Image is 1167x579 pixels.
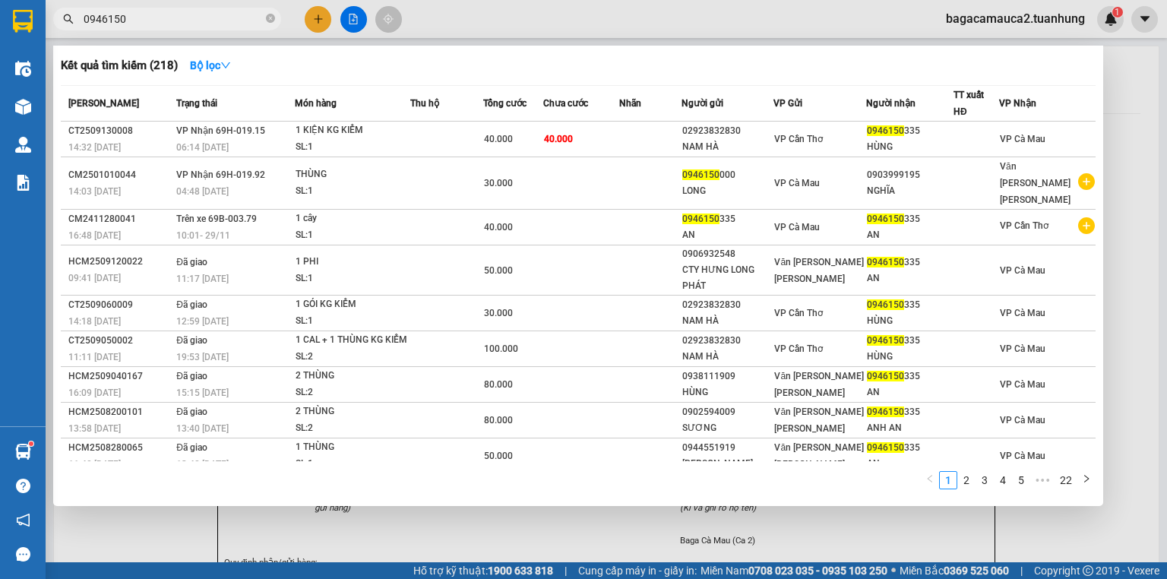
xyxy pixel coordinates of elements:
[1000,379,1045,390] span: VP Cà Mau
[543,98,588,109] span: Chưa cước
[16,547,30,562] span: message
[15,175,31,191] img: solution-icon
[16,513,30,527] span: notification
[176,230,230,241] span: 10:01 - 29/11
[774,257,864,284] span: Văn [PERSON_NAME] [PERSON_NAME]
[773,98,802,109] span: VP Gửi
[867,299,904,310] span: 0946150
[16,479,30,493] span: question-circle
[867,123,953,139] div: 335
[867,335,904,346] span: 0946150
[774,407,864,434] span: Văn [PERSON_NAME] [PERSON_NAME]
[867,297,953,313] div: 335
[867,183,953,199] div: NGHĨA
[867,369,953,384] div: 335
[15,137,31,153] img: warehouse-icon
[1078,217,1095,234] span: plus-circle
[296,227,410,244] div: SL: 1
[544,134,573,144] span: 40.000
[296,456,410,473] div: SL: 1
[682,169,719,180] span: 0946150
[1012,471,1030,489] li: 5
[296,139,410,156] div: SL: 1
[682,262,773,294] div: CTY HƯNG LONG PHÁT
[867,420,953,436] div: ANH AN
[774,343,823,354] span: VP Cần Thơ
[867,139,953,155] div: HÙNG
[296,210,410,227] div: 1 cây
[296,254,410,271] div: 1 PHI
[774,442,864,470] span: Văn [PERSON_NAME] [PERSON_NAME]
[994,471,1012,489] li: 4
[1013,472,1029,489] a: 5
[867,125,904,136] span: 0946150
[921,471,939,489] li: Previous Page
[1077,471,1096,489] button: right
[296,368,410,384] div: 2 THÙNG
[484,222,513,233] span: 40.000
[1000,265,1045,276] span: VP Cà Mau
[68,167,172,183] div: CM2501010044
[176,423,229,434] span: 13:40 [DATE]
[867,211,953,227] div: 335
[13,10,33,33] img: logo-vxr
[484,265,513,276] span: 50.000
[296,384,410,401] div: SL: 2
[296,332,410,349] div: 1 CAL + 1 THÙNG KG KIỂM
[682,183,773,199] div: LONG
[68,352,121,362] span: 11:11 [DATE]
[925,474,935,483] span: left
[176,142,229,153] span: 06:14 [DATE]
[1000,451,1045,461] span: VP Cà Mau
[296,122,410,139] div: 1 KIỆN KG KIỂM
[68,333,172,349] div: CT2509050002
[682,123,773,139] div: 02923832830
[867,456,953,472] div: AN
[682,167,773,183] div: 000
[682,139,773,155] div: NAM HÀ
[682,333,773,349] div: 02923832830
[483,98,527,109] span: Tổng cước
[296,403,410,420] div: 2 THÙNG
[68,142,121,153] span: 14:32 [DATE]
[484,415,513,426] span: 80.000
[1000,308,1045,318] span: VP Cà Mau
[1055,471,1077,489] li: 22
[68,459,121,470] span: 11:40 [DATE]
[68,273,121,283] span: 09:41 [DATE]
[682,404,773,420] div: 0902594009
[867,271,953,286] div: AN
[296,296,410,313] div: 1 GÓI KG KIỂM
[68,404,172,420] div: HCM2508200101
[1030,471,1055,489] span: •••
[939,471,957,489] li: 1
[867,214,904,224] span: 0946150
[1000,220,1048,231] span: VP Cần Thơ
[68,123,172,139] div: CT2509130008
[176,316,229,327] span: 12:59 [DATE]
[867,440,953,456] div: 335
[682,98,723,109] span: Người gửi
[68,440,172,456] div: HCM2508280065
[176,407,207,417] span: Đã giao
[410,98,439,109] span: Thu hộ
[867,384,953,400] div: AN
[867,257,904,267] span: 0946150
[68,316,121,327] span: 14:18 [DATE]
[484,308,513,318] span: 30.000
[682,227,773,243] div: AN
[176,442,207,453] span: Đã giao
[296,439,410,456] div: 1 THÙNG
[867,167,953,183] div: 0903999195
[867,227,953,243] div: AN
[682,369,773,384] div: 0938111909
[682,440,773,456] div: 0944551919
[1030,471,1055,489] li: Next 5 Pages
[68,297,172,313] div: CT2509060009
[266,14,275,23] span: close-circle
[1000,134,1045,144] span: VP Cà Mau
[866,98,916,109] span: Người nhận
[484,134,513,144] span: 40.000
[68,230,121,241] span: 16:48 [DATE]
[867,313,953,329] div: HÙNG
